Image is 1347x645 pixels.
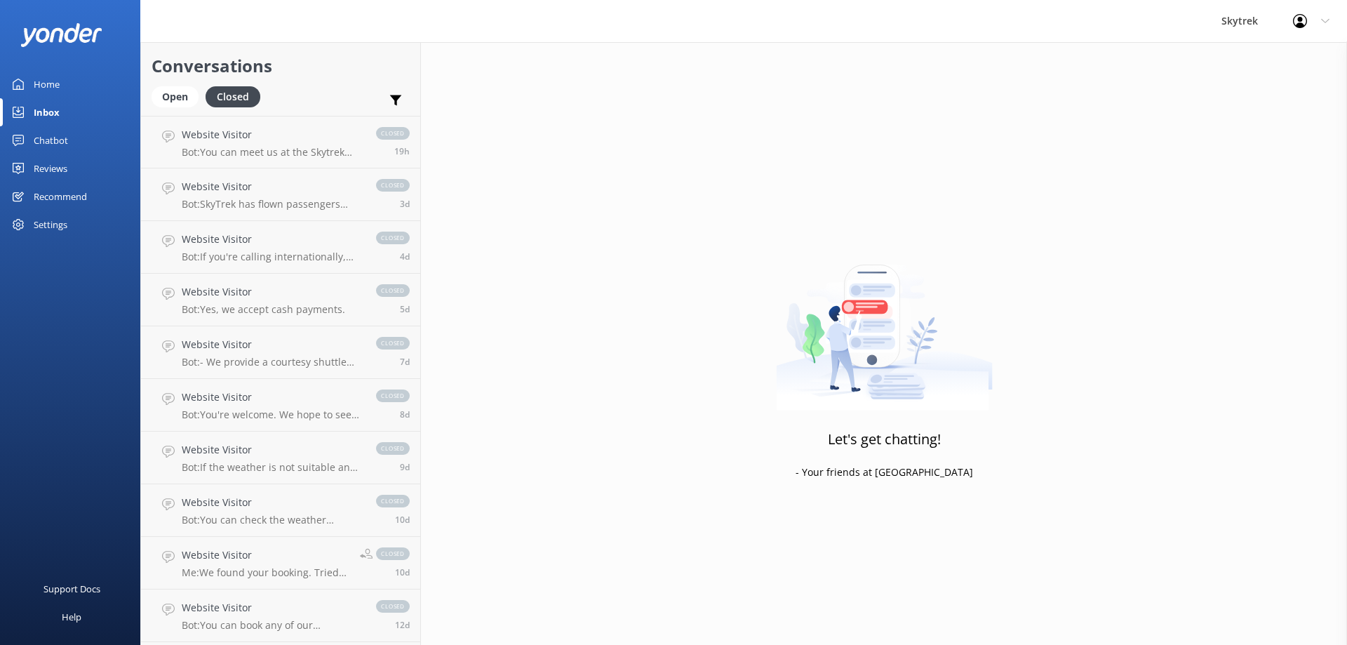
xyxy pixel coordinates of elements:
div: Inbox [34,98,60,126]
div: Help [62,603,81,631]
h4: Website Visitor [182,337,362,352]
p: - Your friends at [GEOGRAPHIC_DATA] [796,465,973,480]
img: yonder-white-logo.png [21,23,102,46]
span: 02:01pm 31-Jul-2025 (UTC +12:00) Pacific/Auckland [395,566,410,578]
p: Bot: You're welcome. We hope to see you at [GEOGRAPHIC_DATA] soon! [182,408,362,421]
p: Bot: You can check the weather forecast for our operations on our website. The Southern Lakes Mou... [182,514,362,526]
div: Chatbot [34,126,68,154]
span: closed [376,179,410,192]
span: closed [376,127,410,140]
span: 11:49am 01-Aug-2025 (UTC +12:00) Pacific/Auckland [395,514,410,526]
p: Bot: You can meet us at the Skytrek office inside the ZipTrek store at [STREET_ADDRESS]. Alternat... [182,146,362,159]
span: 02:10pm 02-Aug-2025 (UTC +12:00) Pacific/Auckland [400,408,410,420]
a: Website VisitorBot:You're welcome. We hope to see you at [GEOGRAPHIC_DATA] soon!closed8d [141,379,420,432]
p: Bot: - We provide a courtesy shuttle from [GEOGRAPHIC_DATA] to [GEOGRAPHIC_DATA], with pick-up lo... [182,356,362,368]
div: Open [152,86,199,107]
p: Bot: Yes, we accept cash payments. [182,303,345,316]
span: 05:24pm 10-Aug-2025 (UTC +12:00) Pacific/Auckland [394,145,410,157]
h4: Website Visitor [182,127,362,142]
a: Website VisitorBot:- We provide a courtesy shuttle from [GEOGRAPHIC_DATA] to [GEOGRAPHIC_DATA], w... [141,326,420,379]
span: closed [376,232,410,244]
a: Open [152,88,206,104]
a: Website VisitorBot:If the weather is not suitable and your trip is cancelled, SkyTrek will either... [141,432,420,484]
span: 08:58pm 03-Aug-2025 (UTC +12:00) Pacific/Auckland [400,356,410,368]
span: 09:16pm 29-Jul-2025 (UTC +12:00) Pacific/Auckland [395,619,410,631]
a: Website VisitorBot:You can check the weather forecast for our operations on our website. The Sout... [141,484,420,537]
div: Support Docs [43,575,100,603]
img: artwork of a man stealing a conversation from at giant smartphone [776,235,993,411]
span: closed [376,390,410,402]
h4: Website Visitor [182,547,349,563]
a: Website VisitorBot:You can book any of our paragliding, hang gliding, shuttles, or combo deals on... [141,590,420,642]
span: 03:27am 08-Aug-2025 (UTC +12:00) Pacific/Auckland [400,198,410,210]
h4: Website Visitor [182,442,362,458]
span: closed [376,284,410,297]
div: Recommend [34,182,87,211]
div: Reviews [34,154,67,182]
span: closed [376,442,410,455]
div: Closed [206,86,260,107]
a: Website VisitorBot:If you're calling internationally, you can contact us on [PHONE_NUMBER].closed4d [141,221,420,274]
a: Website VisitorBot:You can meet us at the Skytrek office inside the ZipTrek store at [STREET_ADDR... [141,116,420,168]
a: Website VisitorMe:We found your booking. Tried calling you but no answerclosed10d [141,537,420,590]
p: Bot: If the weather is not suitable and your trip is cancelled, SkyTrek will either re-book you f... [182,461,362,474]
h4: Website Visitor [182,495,362,510]
span: 01:10pm 06-Aug-2025 (UTC +12:00) Pacific/Auckland [400,251,410,262]
span: closed [376,547,410,560]
a: Closed [206,88,267,104]
span: 02:19pm 01-Aug-2025 (UTC +12:00) Pacific/Auckland [400,461,410,473]
div: Home [34,70,60,98]
h2: Conversations [152,53,410,79]
h4: Website Visitor [182,179,362,194]
h4: Website Visitor [182,232,362,247]
p: Bot: You can book any of our paragliding, hang gliding, shuttles, or combo deals online by clicki... [182,619,362,632]
h4: Website Visitor [182,284,345,300]
div: Settings [34,211,67,239]
p: Bot: SkyTrek has flown passengers aged [DEMOGRAPHIC_DATA]. Passengers aged [DEMOGRAPHIC_DATA] or ... [182,198,362,211]
span: closed [376,495,410,507]
h4: Website Visitor [182,600,362,616]
span: closed [376,600,410,613]
span: 10:55pm 05-Aug-2025 (UTC +12:00) Pacific/Auckland [400,303,410,315]
h3: Let's get chatting! [828,428,941,451]
p: Bot: If you're calling internationally, you can contact us on [PHONE_NUMBER]. [182,251,362,263]
a: Website VisitorBot:Yes, we accept cash payments.closed5d [141,274,420,326]
a: Website VisitorBot:SkyTrek has flown passengers aged [DEMOGRAPHIC_DATA]. Passengers aged [DEMOGRA... [141,168,420,221]
span: closed [376,337,410,350]
p: Me: We found your booking. Tried calling you but no answer [182,566,349,579]
h4: Website Visitor [182,390,362,405]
